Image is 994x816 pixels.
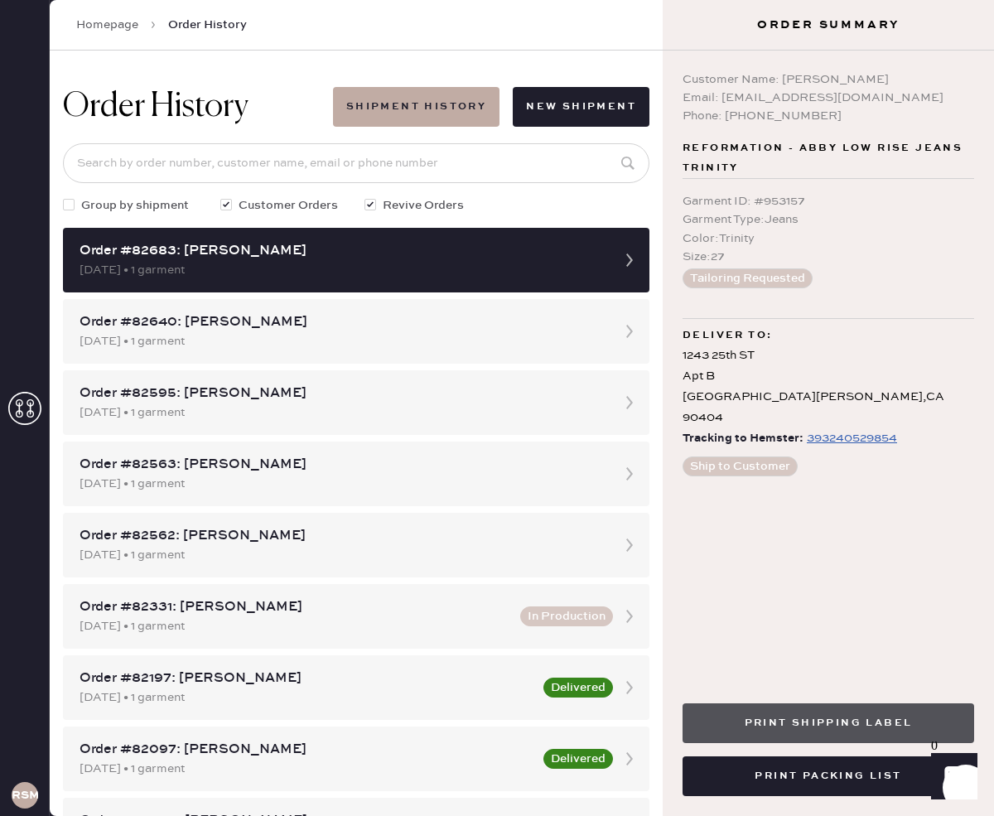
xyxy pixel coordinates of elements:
[80,669,533,688] div: Order #82197: [PERSON_NAME]
[663,17,994,33] h3: Order Summary
[80,740,533,760] div: Order #82097: [PERSON_NAME]
[80,261,603,279] div: [DATE] • 1 garment
[333,87,499,127] button: Shipment History
[81,196,189,215] span: Group by shipment
[383,196,464,215] span: Revive Orders
[683,268,813,288] button: Tailoring Requested
[807,428,897,448] div: https://www.fedex.com/apps/fedextrack/?tracknumbers=393240529854&cntry_code=US
[63,143,649,183] input: Search by order number, customer name, email or phone number
[63,87,248,127] h1: Order History
[683,714,974,730] a: Print Shipping Label
[76,17,138,33] a: Homepage
[239,196,338,215] span: Customer Orders
[80,312,603,332] div: Order #82640: [PERSON_NAME]
[80,384,603,403] div: Order #82595: [PERSON_NAME]
[683,428,803,449] span: Tracking to Hemster:
[80,760,533,778] div: [DATE] • 1 garment
[543,678,613,698] button: Delivered
[80,617,510,635] div: [DATE] • 1 garment
[80,688,533,707] div: [DATE] • 1 garment
[80,455,603,475] div: Order #82563: [PERSON_NAME]
[683,703,974,743] button: Print Shipping Label
[543,749,613,769] button: Delivered
[683,192,974,210] div: Garment ID : # 953157
[513,87,649,127] button: New Shipment
[80,241,603,261] div: Order #82683: [PERSON_NAME]
[683,89,974,107] div: Email: [EMAIL_ADDRESS][DOMAIN_NAME]
[80,332,603,350] div: [DATE] • 1 garment
[683,248,974,266] div: Size : 27
[80,526,603,546] div: Order #82562: [PERSON_NAME]
[683,229,974,248] div: Color : Trinity
[80,546,603,564] div: [DATE] • 1 garment
[683,326,772,345] span: Deliver to:
[683,70,974,89] div: Customer Name: [PERSON_NAME]
[168,17,247,33] span: Order History
[12,789,38,801] h3: RSMA
[520,606,613,626] button: In Production
[683,345,974,429] div: 1243 25th ST Apt B [GEOGRAPHIC_DATA][PERSON_NAME] , CA 90404
[80,597,510,617] div: Order #82331: [PERSON_NAME]
[683,756,974,796] button: Print Packing List
[683,456,798,476] button: Ship to Customer
[915,741,987,813] iframe: Front Chat
[683,107,974,125] div: Phone: [PHONE_NUMBER]
[683,138,974,178] span: Reformation - Abby Low rise Jeans Trinity
[80,403,603,422] div: [DATE] • 1 garment
[80,475,603,493] div: [DATE] • 1 garment
[803,428,897,449] a: 393240529854
[683,210,974,229] div: Garment Type : Jeans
